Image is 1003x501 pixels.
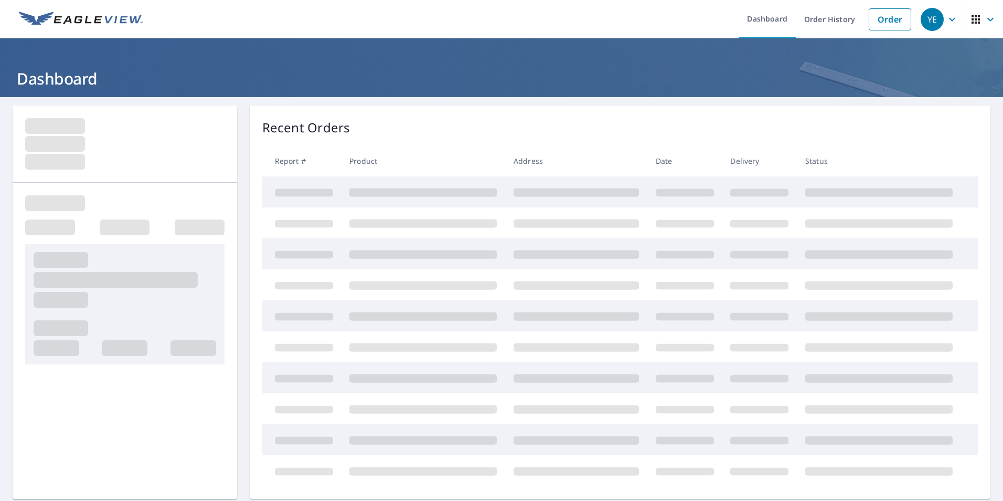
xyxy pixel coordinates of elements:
th: Date [647,145,722,176]
div: YE [921,8,944,31]
th: Status [797,145,961,176]
th: Report # [262,145,342,176]
p: Recent Orders [262,118,350,137]
th: Address [505,145,647,176]
a: Order [869,8,911,30]
th: Product [341,145,505,176]
th: Delivery [722,145,797,176]
h1: Dashboard [13,68,990,89]
img: EV Logo [19,12,143,27]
